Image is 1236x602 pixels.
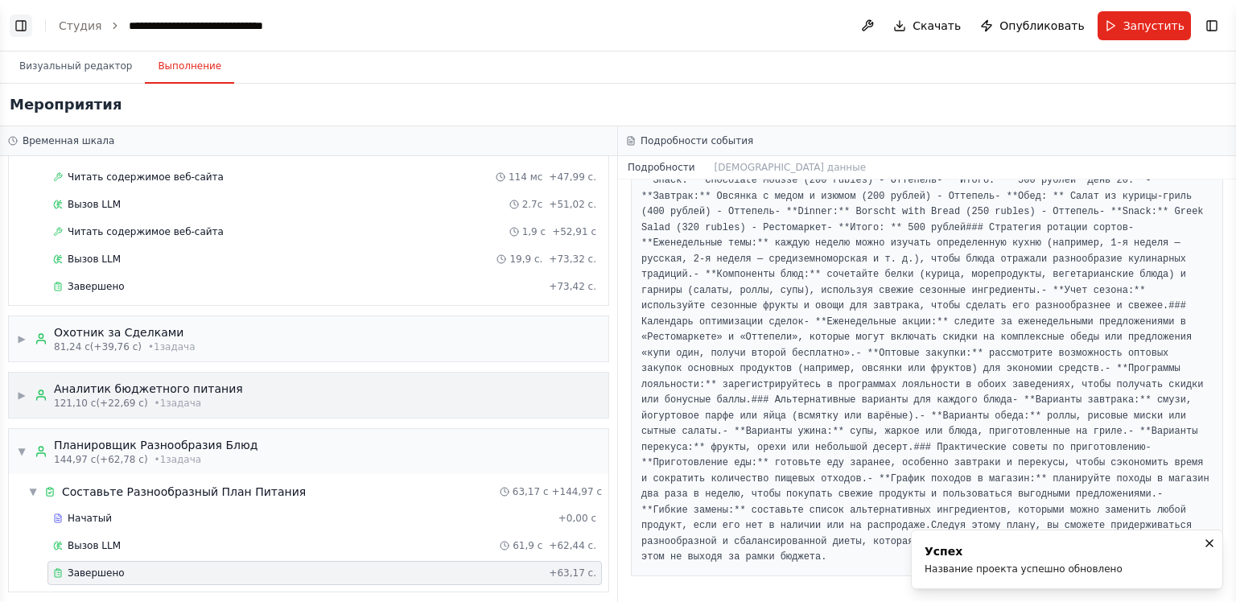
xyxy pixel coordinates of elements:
[557,199,596,210] ya-tr-span: 51,02 с.
[10,14,32,37] button: Показать левую боковую панель
[549,540,557,551] ya-tr-span: +
[641,363,1209,406] ya-tr-span: - **Программы лояльности:** зарегистрируйтесь в программах лояльности в обоих заведениях, чтобы п...
[68,567,125,579] ya-tr-span: Завершено
[549,281,557,292] ya-tr-span: +
[552,486,560,497] ya-tr-span: +
[560,486,602,497] ya-tr-span: 144,97 с
[937,175,1076,186] ya-tr-span: - **Итого: ** 500 рублей
[549,254,557,265] ya-tr-span: +
[913,19,961,32] ya-tr-span: Скачать
[641,473,1215,501] ya-tr-span: - **График походов в магазин:** планируйте походы в магазин два раза в неделю, чтобы покупать све...
[560,226,596,237] ya-tr-span: 52,91 с
[158,60,221,72] ya-tr-span: Выполнение
[19,60,132,72] ya-tr-span: Визуальный редактор
[618,156,705,179] button: Подробности
[715,162,866,173] ya-tr-span: [DEMOGRAPHIC_DATA] данные
[18,446,25,457] ya-tr-span: ▼
[641,348,1175,375] ya-tr-span: - **Оптовые закупки:** рассмотрите возможность оптовых закупок основных продуктов (например, овся...
[705,156,875,179] button: [DEMOGRAPHIC_DATA] данные
[54,454,96,465] ya-tr-span: 144,97 с
[154,341,160,353] ya-tr-span: 1
[641,489,1192,531] ya-tr-span: - **Гибкие замены:** составьте список альтернативных ингредиентов, которыми можно заменить любой ...
[160,454,167,465] ya-tr-span: 1
[775,206,1099,217] ya-tr-span: - **Dinner:** Borscht with Bread (250 rubles) - Оттепель
[10,96,122,113] ya-tr-span: Мероприятия
[549,171,557,183] ya-tr-span: +
[641,300,1192,328] ya-tr-span: ### Календарь оптимизации сделок
[1201,14,1223,37] button: Показать правую боковую панель
[54,326,183,339] ya-tr-span: Охотник за Сделками
[641,175,1157,202] ya-tr-span: - **Завтрак:** Овсянка с медом и изюмом (200 рублей) - Оттепель
[566,513,596,524] ya-tr-span: 0,00 с
[513,486,549,497] ya-tr-span: 63,17 с
[59,19,101,32] a: Студия
[509,171,542,183] ya-tr-span: 114 мс
[513,540,542,551] ya-tr-span: 61,9 с
[557,567,596,579] ya-tr-span: 63,17 с.
[509,254,542,265] ya-tr-span: 19,9 с.
[966,222,1128,233] ya-tr-span: ### Стратегия ротации сортов
[641,269,1192,296] ya-tr-span: - **Компоненты блюд:** сочетайте белки (курица, морепродукты, вегетарианские блюда) и гарниры (са...
[68,281,125,292] ya-tr-span: Завершено
[148,341,154,353] ya-tr-span: •
[628,162,695,173] ya-tr-span: Подробности
[23,135,114,146] ya-tr-span: Временная шкала
[549,567,557,579] ya-tr-span: +
[160,398,167,409] ya-tr-span: 1
[1123,19,1184,32] ya-tr-span: Запустить
[557,171,596,183] ya-tr-span: 47,99 с.
[96,454,147,465] ya-tr-span: (+62,78 с)
[549,199,557,210] ya-tr-span: +
[641,520,1215,563] ya-tr-span: Следуя этому плану, вы сможете придерживаться разнообразной и сбалансированной диеты, которая сде...
[54,341,90,353] ya-tr-span: 81,24 с
[68,199,121,210] ya-tr-span: Вызов LLM
[641,206,1209,233] ya-tr-span: - **Snack:** Greek Salad (320 rubles) - Рестомаркет
[557,540,596,551] ya-tr-span: 62,44 с.
[54,398,96,409] ya-tr-span: 121,10 с
[68,254,121,265] ya-tr-span: Вызов LLM
[166,454,201,465] ya-tr-span: задача
[96,398,147,409] ya-tr-span: (+22,69 с)
[18,390,25,401] ya-tr-span: ▶
[166,398,201,409] ya-tr-span: задача
[68,225,224,238] span: Читать содержимое веб-сайта
[552,226,560,237] ya-tr-span: +
[641,316,1197,359] ya-tr-span: - **Еженедельные акции:** следите за еженедельными предложениями в «Рестомаркете» и «Оттепели», к...
[913,442,1145,453] ya-tr-span: ### Практические советы по приготовлению
[752,394,1012,406] ya-tr-span: ### Альтернативные варианты для каждого блюда
[641,135,753,146] ya-tr-span: Подробности события
[641,394,1197,422] ya-tr-span: - **Варианты завтрака:** смузи, йогуртовое парфе или яйца (всмятку или варёные).
[887,11,967,40] button: Скачать
[925,563,1123,575] ya-tr-span: Название проекта успешно обновлено
[522,199,543,210] ya-tr-span: 2.7с
[925,545,962,558] ya-tr-span: Успех
[54,439,257,451] ya-tr-span: Планировщик Разнообразия Блюд
[62,485,306,498] ya-tr-span: Составьте Разнообразный План Питания
[999,19,1084,32] ya-tr-span: Опубликовать
[54,382,243,395] ya-tr-span: Аналитик бюджетного питания
[558,513,566,524] ya-tr-span: +
[1098,11,1191,40] button: Запустить
[641,442,1209,484] ya-tr-span: - **Приготовление еды:** готовьте еду заранее, особенно завтраки и перекусы, чтобы сэкономить вре...
[557,254,596,265] ya-tr-span: 73,32 с.
[522,226,546,237] ya-tr-span: 1,9 с
[59,18,310,34] nav: панировочный сухарь
[18,333,25,344] ya-tr-span: ▶
[68,540,121,551] ya-tr-span: Вызов LLM
[28,485,38,498] span: ▼
[641,426,1204,453] ya-tr-span: - **Варианты перекуса:** фрукты, орехи или небольшой десерт.
[557,281,596,292] ya-tr-span: 73,42 с.
[154,398,160,409] ya-tr-span: •
[154,454,160,465] ya-tr-span: •
[90,341,142,353] ya-tr-span: (+39,76 с)
[826,222,966,233] ya-tr-span: - **Итого: ** 500 рублей
[160,341,196,353] ya-tr-span: задача
[68,513,112,524] ya-tr-span: Начатый
[974,11,1090,40] button: Опубликовать
[723,426,1128,437] ya-tr-span: - **Варианты ужина:** супы, жаркое или блюда, приготовленные на гриле.
[68,171,224,183] span: Читать содержимое веб-сайта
